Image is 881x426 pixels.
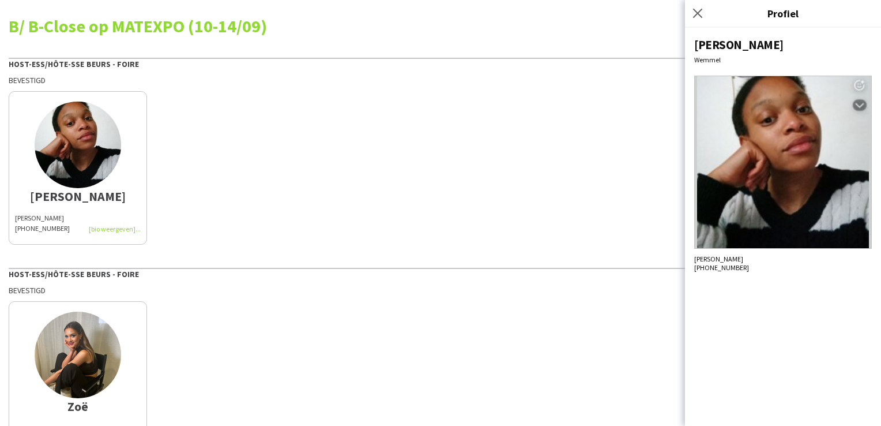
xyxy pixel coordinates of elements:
div: [PERSON_NAME] [694,37,872,53]
span: [PHONE_NUMBER] [694,263,749,272]
div: [PERSON_NAME] [694,255,872,263]
div: Host-ess/Hôte-sse Beurs - Foire [9,268,872,279]
div: Bevestigd [9,285,872,296]
div: Host-ess/Hôte-sse Beurs - Foire [9,58,872,69]
h3: Profiel [685,6,881,21]
div: [PERSON_NAME] [15,191,141,201]
div: [PERSON_NAME] [15,213,141,223]
div: B/ B-Close op MATEXPO (10-14/09) [9,17,872,35]
span: [PHONE_NUMBER] [15,224,70,233]
img: Crew avatar of foto [694,76,872,249]
img: thumb-682330faa4508.jpg [35,102,121,188]
img: thumb-63bd7b032b6bd.jpeg [35,312,121,398]
div: Zoë [15,401,141,412]
div: Wemmel [694,55,872,64]
div: Bevestigd [9,75,872,85]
